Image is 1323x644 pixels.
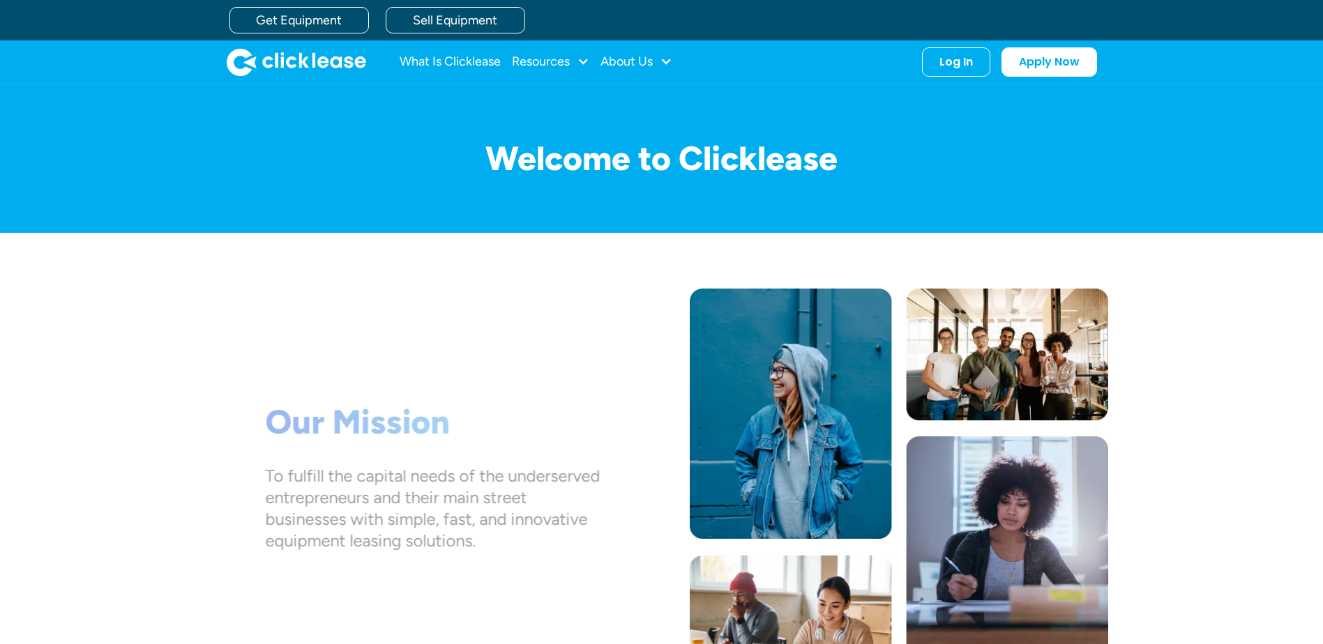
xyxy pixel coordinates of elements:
img: Clicklease logo [227,48,366,76]
div: To fulfill the capital needs of the underserved entrepreneurs and their main street businesses wi... [265,464,600,551]
div: Log In [939,55,973,69]
div: About Us [600,48,672,76]
div: Resources [512,48,589,76]
a: Get Equipment [229,7,369,33]
h1: Our Mission [265,402,600,443]
a: Apply Now [1001,47,1097,77]
a: home [227,48,366,76]
h1: Welcome to Clicklease [216,140,1108,177]
a: What Is Clicklease [400,48,501,76]
a: Sell Equipment [386,7,525,33]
